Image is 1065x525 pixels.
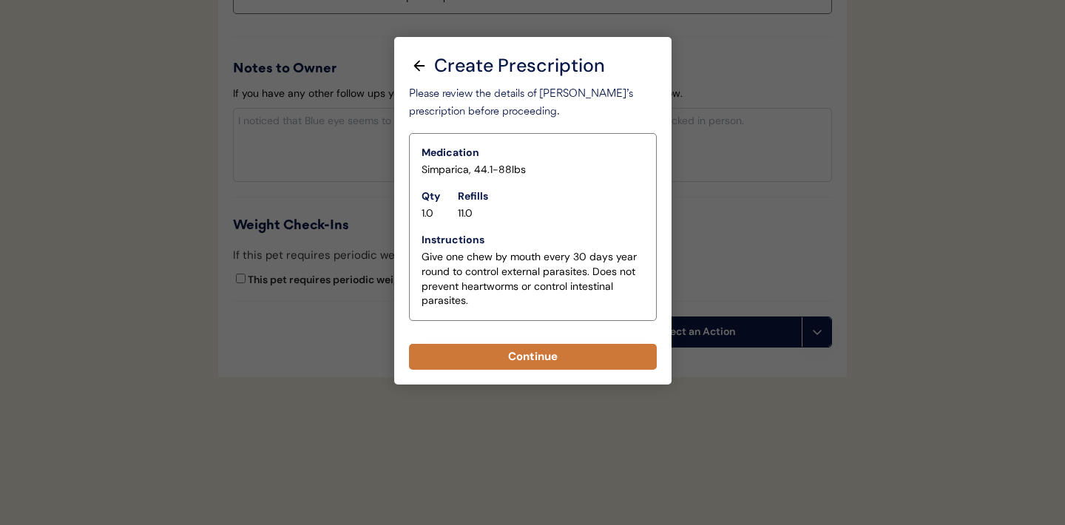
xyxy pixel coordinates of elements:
div: Instructions [422,233,484,248]
div: Simparica, 44.1-88lbs [422,163,526,177]
div: Qty [422,189,440,204]
div: Create Prescription [434,52,657,80]
div: 1.0 [422,206,433,221]
div: Medication [422,146,479,160]
div: 11.0 [458,206,473,221]
div: Refills [458,189,488,204]
div: Give one chew by mouth every 30 days year round to control external parasites. Does not prevent h... [422,250,644,308]
button: Continue [409,344,657,370]
div: Please review the details of [PERSON_NAME]’s prescription before proceeding. [409,86,657,122]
